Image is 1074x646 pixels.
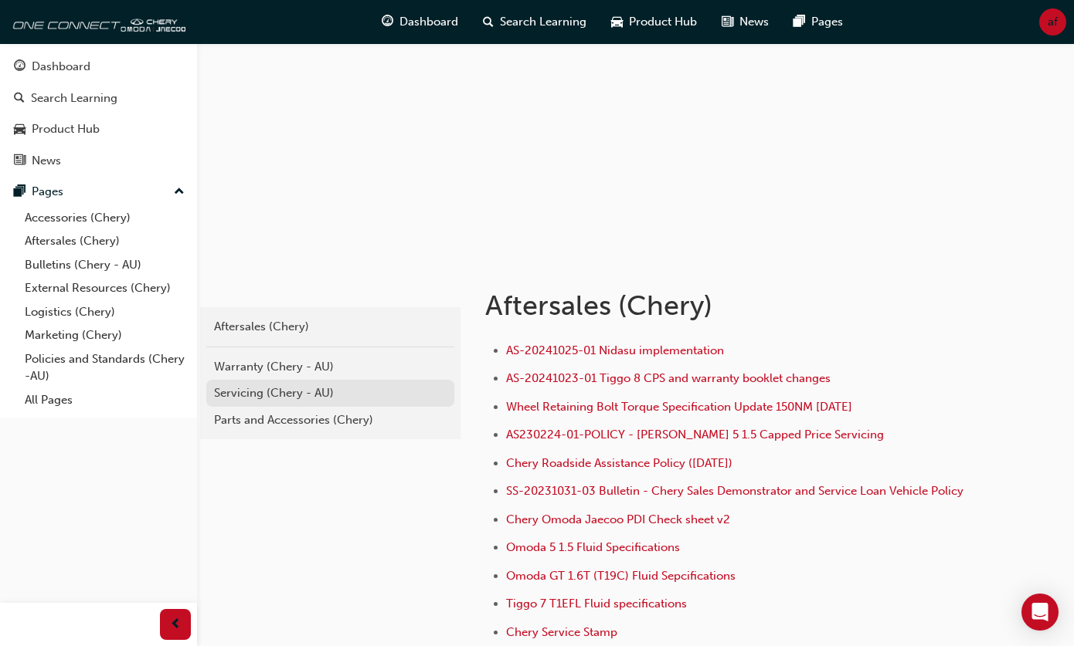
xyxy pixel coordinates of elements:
div: Parts and Accessories (Chery) [214,411,447,429]
a: Chery Omoda Jaecoo PDI Check sheet v2 [506,512,730,526]
a: Tiggo 7 T1EFL Fluid specifications [506,597,687,610]
span: Pages [811,13,843,31]
a: search-iconSearch Learning [471,6,599,38]
span: guage-icon [14,60,25,74]
span: up-icon [174,182,185,202]
span: news-icon [14,154,25,168]
span: Product Hub [629,13,697,31]
a: SS-20231031-03 Bulletin - Chery Sales Demonstrator and Service Loan Vehicle Policy [506,484,964,498]
div: Warranty (Chery - AU) [214,358,447,376]
a: News [6,147,191,175]
a: news-iconNews [709,6,781,38]
div: Open Intercom Messenger [1021,594,1059,631]
span: News [739,13,769,31]
a: Warranty (Chery - AU) [206,353,454,380]
a: Chery Roadside Assistance Policy ([DATE]) [506,456,732,470]
a: Marketing (Chery) [19,323,191,347]
span: prev-icon [170,615,182,634]
a: Policies and Standards (Chery -AU) [19,347,191,388]
a: Dashboard [6,52,191,81]
div: Search Learning [31,90,117,107]
span: Dashboard [399,13,458,31]
a: Omoda 5 1.5 Fluid Specifications [506,540,680,554]
a: guage-iconDashboard [369,6,471,38]
img: oneconnect [8,6,185,37]
h1: Aftersales (Chery) [485,289,957,323]
a: Parts and Accessories (Chery) [206,407,454,434]
a: Search Learning [6,84,191,113]
span: af [1048,13,1058,31]
a: Accessories (Chery) [19,206,191,230]
div: Pages [32,183,63,201]
a: Logistics (Chery) [19,300,191,324]
a: All Pages [19,388,191,412]
span: Search Learning [500,13,586,31]
a: Chery Service Stamp [506,625,617,639]
button: Pages [6,178,191,206]
div: Aftersales (Chery) [214,318,447,336]
a: Aftersales (Chery) [19,229,191,253]
a: Servicing (Chery - AU) [206,380,454,407]
div: Product Hub [32,120,100,138]
span: pages-icon [794,12,805,32]
span: search-icon [14,92,25,106]
a: Wheel Retaining Bolt Torque Specification Update 150NM [DATE] [506,400,852,414]
span: guage-icon [382,12,393,32]
a: AS-20241025-01 Nidasu implementation [506,343,724,357]
span: car-icon [611,12,623,32]
span: car-icon [14,123,25,137]
button: DashboardSearch LearningProduct HubNews [6,49,191,178]
div: News [32,152,61,170]
span: news-icon [722,12,733,32]
span: search-icon [483,12,494,32]
div: Servicing (Chery - AU) [214,384,447,402]
a: Aftersales (Chery) [206,313,454,340]
div: Dashboard [32,58,90,76]
a: AS230224-01-POLICY - [PERSON_NAME] 5 1.5 Capped Price Servicing [506,428,884,441]
a: Product Hub [6,115,191,144]
button: af [1039,8,1066,36]
span: pages-icon [14,185,25,199]
a: Bulletins (Chery - AU) [19,253,191,277]
a: Omoda GT 1.6T (T19C) Fluid Sepcifications [506,569,736,583]
a: pages-iconPages [781,6,855,38]
a: car-iconProduct Hub [599,6,709,38]
a: External Resources (Chery) [19,276,191,300]
a: AS-20241023-01 Tiggo 8 CPS and warranty booklet changes [506,371,831,385]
